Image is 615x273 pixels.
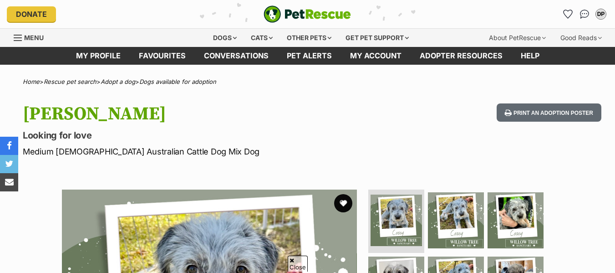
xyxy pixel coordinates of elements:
button: My account [594,7,608,21]
a: Donate [7,6,56,22]
a: My profile [67,47,130,65]
a: Dogs available for adoption [139,78,216,85]
div: About PetRescue [483,29,552,47]
img: Photo of Casey [371,195,422,246]
button: Print an adoption poster [497,103,601,122]
div: DP [596,10,605,19]
a: Pet alerts [278,47,341,65]
a: Rescue pet search [44,78,97,85]
a: Help [512,47,549,65]
a: conversations [195,47,278,65]
a: Favourites [561,7,575,21]
div: Good Reads [554,29,608,47]
img: chat-41dd97257d64d25036548639549fe6c8038ab92f7586957e7f3b1b290dea8141.svg [580,10,590,19]
img: Photo of Casey [428,192,484,248]
div: Cats [244,29,279,47]
span: Close [288,256,308,272]
a: Conversations [577,7,592,21]
img: Photo of Casey [488,192,544,248]
a: Menu [14,29,50,45]
a: PetRescue [264,5,351,23]
a: Adopter resources [411,47,512,65]
button: favourite [334,194,352,212]
p: Looking for love [23,129,376,142]
p: Medium [DEMOGRAPHIC_DATA] Australian Cattle Dog Mix Dog [23,145,376,158]
span: Menu [24,34,44,41]
div: Other pets [280,29,338,47]
div: Get pet support [339,29,415,47]
a: Adopt a dog [101,78,135,85]
h1: [PERSON_NAME] [23,103,376,124]
ul: Account quick links [561,7,608,21]
a: My account [341,47,411,65]
a: Favourites [130,47,195,65]
a: Home [23,78,40,85]
img: logo-e224e6f780fb5917bec1dbf3a21bbac754714ae5b6737aabdf751b685950b380.svg [264,5,351,23]
div: Dogs [207,29,243,47]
